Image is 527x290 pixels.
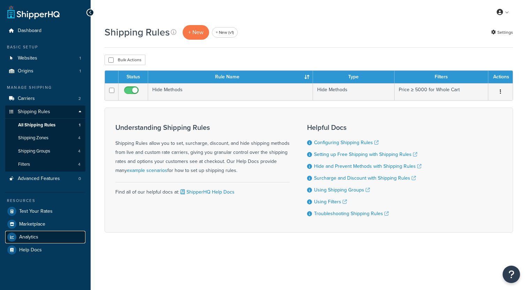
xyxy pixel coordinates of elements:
[18,162,30,167] span: Filters
[5,231,85,243] a: Analytics
[5,158,85,171] li: Filters
[78,176,81,182] span: 0
[5,119,85,132] a: All Shipping Rules 1
[307,124,421,131] h3: Helpful Docs
[314,174,416,182] a: Surcharge and Discount with Shipping Rules
[5,145,85,158] li: Shipping Groups
[78,148,81,154] span: 4
[18,122,55,128] span: All Shipping Rules
[78,135,81,141] span: 4
[395,83,488,100] td: Price ≥ 5000 for Whole Cart
[18,28,41,34] span: Dashboard
[5,65,85,78] a: Origins 1
[5,132,85,144] li: Shipping Zones
[78,96,81,102] span: 2
[18,176,60,182] span: Advanced Features
[179,188,235,196] a: ShipperHQ Help Docs
[5,44,85,50] div: Basic Setup
[314,163,421,170] a: Hide and Prevent Methods with Shipping Rules
[79,122,81,128] span: 1
[183,25,209,39] p: + New
[488,71,513,83] th: Actions
[115,124,290,131] h3: Understanding Shipping Rules
[18,135,48,141] span: Shipping Zones
[115,182,290,197] div: Find all of our helpful docs at:
[5,85,85,91] div: Manage Shipping
[18,68,33,74] span: Origins
[5,52,85,65] li: Websites
[314,151,417,158] a: Setting up Free Shipping with Shipping Rules
[78,162,81,167] span: 4
[127,167,167,174] a: example scenarios
[19,247,42,253] span: Help Docs
[5,205,85,218] a: Test Your Rates
[503,266,520,283] button: Open Resource Center
[5,105,85,118] a: Shipping Rules
[5,92,85,105] a: Carriers 2
[5,145,85,158] a: Shipping Groups 4
[5,198,85,204] div: Resources
[5,52,85,65] a: Websites 1
[5,119,85,132] li: All Shipping Rules
[105,25,170,39] h1: Shipping Rules
[491,28,513,37] a: Settings
[5,244,85,256] a: Help Docs
[314,139,379,146] a: Configuring Shipping Rules
[314,210,389,217] a: Troubleshooting Shipping Rules
[18,148,50,154] span: Shipping Groups
[105,55,145,65] button: Bulk Actions
[18,109,50,115] span: Shipping Rules
[7,5,60,19] a: ShipperHQ Home
[5,105,85,172] li: Shipping Rules
[18,96,35,102] span: Carriers
[5,132,85,144] a: Shipping Zones 4
[314,186,370,194] a: Using Shipping Groups
[79,68,81,74] span: 1
[5,172,85,185] li: Advanced Features
[115,124,290,175] div: Shipping Rules allow you to set, surcharge, discount, and hide shipping methods from live and cus...
[148,83,313,100] td: Hide Methods
[5,92,85,105] li: Carriers
[212,27,238,38] a: + New (v1)
[19,209,53,214] span: Test Your Rates
[313,83,395,100] td: Hide Methods
[148,71,313,83] th: Rule Name : activate to sort column ascending
[79,55,81,61] span: 1
[19,234,38,240] span: Analytics
[5,158,85,171] a: Filters 4
[5,218,85,230] a: Marketplace
[5,172,85,185] a: Advanced Features 0
[5,65,85,78] li: Origins
[19,221,45,227] span: Marketplace
[313,71,395,83] th: Type
[5,24,85,37] a: Dashboard
[18,55,37,61] span: Websites
[395,71,488,83] th: Filters
[119,71,148,83] th: Status
[314,198,347,205] a: Using Filters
